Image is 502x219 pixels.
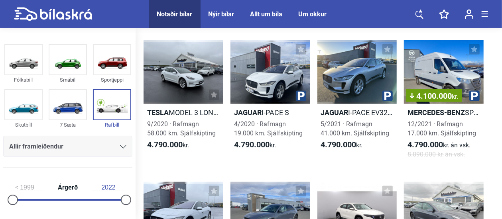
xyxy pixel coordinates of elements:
[147,140,183,149] b: 4.790.000
[49,120,87,129] div: 7 Sæta
[404,108,484,117] h2: SPRINTER E RAFMAGNS MILLILANGUR
[4,75,43,84] div: Fólksbíll
[299,10,327,18] a: Um okkur
[408,150,465,159] span: 8.890.000 kr.
[9,141,63,152] span: Allir framleiðendur
[209,10,234,18] a: Nýir bílar
[234,140,276,150] span: kr.
[234,140,270,149] b: 4.790.000
[234,108,262,117] b: Jaguar
[452,93,458,100] span: kr.
[230,40,310,166] a: JaguarI-PACE S4/2020 · Rafmagn19.000 km. Sjálfskipting4.790.000kr.
[157,10,193,18] a: Notaðir bílar
[321,140,356,149] b: 4.790.000
[296,91,306,101] img: parking.png
[93,75,131,84] div: Sportjeppi
[234,120,303,137] span: 4/2020 · Rafmagn 19.000 km. Sjálfskipting
[465,9,474,19] img: user-login.svg
[93,120,131,129] div: Rafbíll
[408,120,476,137] span: 12/2021 · Rafmagn 17.000 km. Sjálfskipting
[410,92,458,100] span: 4.100.000
[321,120,390,137] span: 5/2021 · Rafmagn 41.000 km. Sjálfskipting
[56,184,80,191] span: Árgerð
[250,10,283,18] a: Allt um bíla
[147,140,189,150] span: kr.
[147,108,169,117] b: Tesla
[469,91,480,101] img: parking.png
[4,120,43,129] div: Skutbíll
[317,108,397,117] h2: I-PACE EV320 S
[317,40,397,166] a: JaguarI-PACE EV320 S5/2021 · Rafmagn41.000 km. Sjálfskipting4.790.000kr.
[49,75,87,84] div: Smábíl
[144,108,223,117] h2: MODEL 3 LONG RANGE
[404,40,484,166] a: 4.100.000kr.Mercedes-BenzSPRINTER E RAFMAGNS MILLILANGUR12/2021 · Rafmagn17.000 km. Sjálfskipting...
[408,108,465,117] b: Mercedes-Benz
[321,140,363,150] span: kr.
[321,108,348,117] b: Jaguar
[382,91,393,101] img: parking.png
[230,108,310,117] h2: I-PACE S
[408,140,471,150] span: kr.
[147,120,216,137] span: 9/2020 · Rafmagn 58.000 km. Sjálfskipting
[144,40,223,166] a: TeslaMODEL 3 LONG RANGE9/2020 · Rafmagn58.000 km. Sjálfskipting4.790.000kr.
[408,140,443,149] b: 4.790.000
